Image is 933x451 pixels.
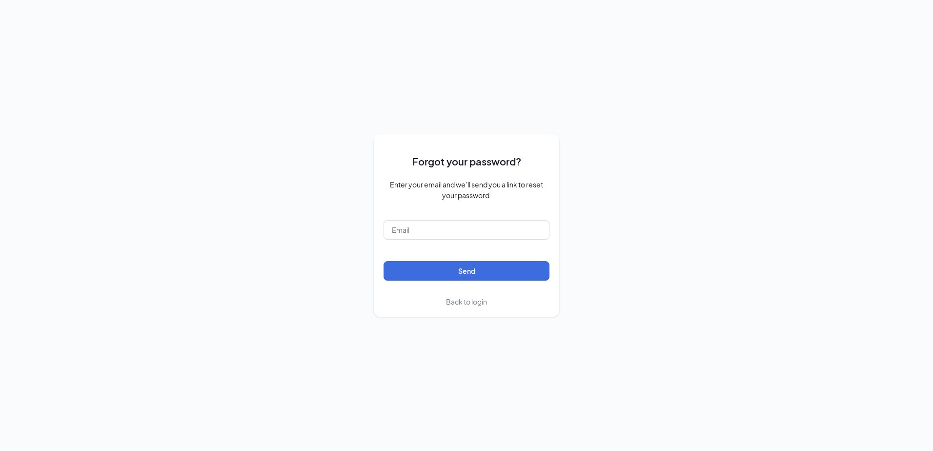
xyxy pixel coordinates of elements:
[384,179,549,201] span: Enter your email and we’ll send you a link to reset your password.
[384,261,549,281] button: Send
[446,297,487,306] span: Back to login
[384,220,549,240] input: Email
[446,296,487,307] a: Back to login
[412,154,521,169] span: Forgot your password?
